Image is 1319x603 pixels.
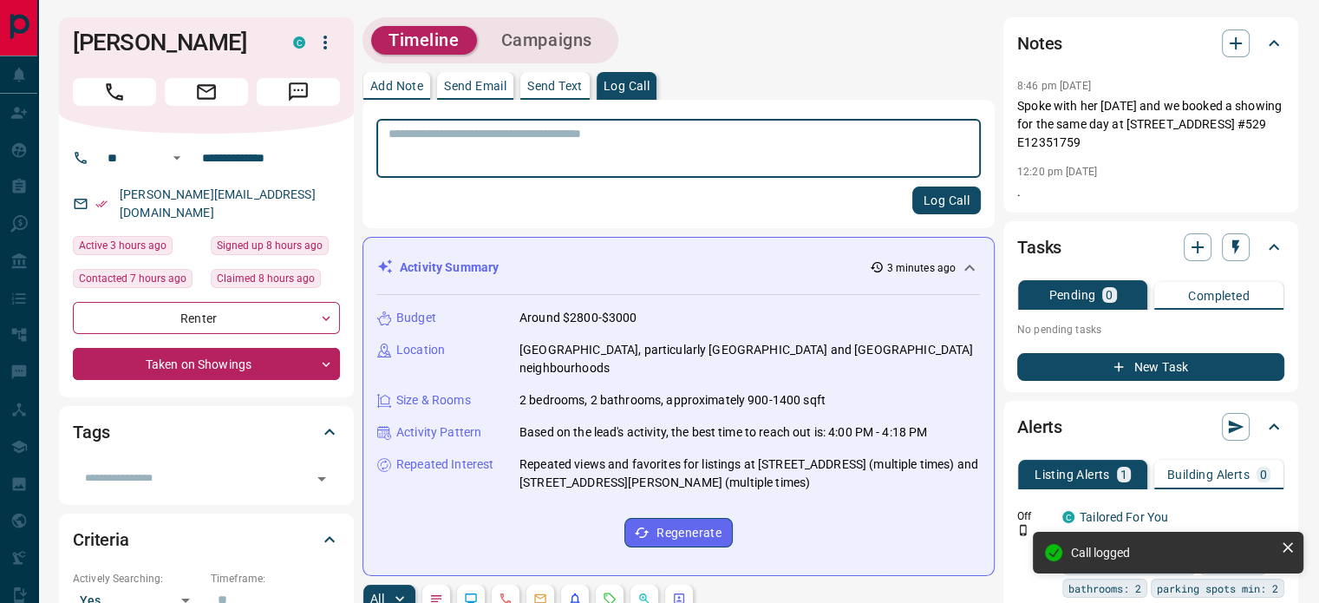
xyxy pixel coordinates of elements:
[310,467,334,491] button: Open
[519,391,826,410] p: 2 bedrooms, 2 bathrooms, approximately 900-1400 sqft
[217,237,323,254] span: Signed up 8 hours ago
[1035,469,1110,481] p: Listing Alerts
[1017,166,1097,178] p: 12:20 pm [DATE]
[73,269,202,293] div: Thu Sep 11 2025
[1120,469,1127,481] p: 1
[527,80,583,92] p: Send Text
[519,456,980,492] p: Repeated views and favorites for listings at [STREET_ADDRESS] (multiple times) and [STREET_ADDRES...
[1017,97,1284,152] p: Spoke with her [DATE] and we booked a showing for the same day at [STREET_ADDRESS] #529 E12351759
[604,80,650,92] p: Log Call
[396,391,471,410] p: Size & Rooms
[73,236,202,260] div: Thu Sep 11 2025
[120,187,316,220] a: [PERSON_NAME][EMAIL_ADDRESS][DOMAIN_NAME]
[1167,469,1250,481] p: Building Alerts
[1017,233,1061,261] h2: Tasks
[1048,289,1095,301] p: Pending
[73,411,340,453] div: Tags
[1080,510,1168,524] a: Tailored For You
[1188,290,1250,302] p: Completed
[1017,23,1284,64] div: Notes
[1017,508,1052,524] p: Off
[211,571,340,587] p: Timeframe:
[73,519,340,560] div: Criteria
[73,78,156,106] span: Call
[400,259,499,277] p: Activity Summary
[73,302,340,334] div: Renter
[1017,406,1284,448] div: Alerts
[1260,469,1267,481] p: 0
[371,26,477,55] button: Timeline
[519,423,927,442] p: Based on the lead's activity, the best time to reach out is: 4:00 PM - 4:18 PM
[396,309,436,327] p: Budget
[1017,353,1284,381] button: New Task
[73,526,129,554] h2: Criteria
[73,418,109,446] h2: Tags
[73,571,202,587] p: Actively Searching:
[396,341,445,359] p: Location
[887,260,956,276] p: 3 minutes ago
[370,80,423,92] p: Add Note
[1017,524,1029,536] svg: Push Notification Only
[167,147,187,168] button: Open
[1062,511,1074,523] div: condos.ca
[293,36,305,49] div: condos.ca
[519,309,637,327] p: Around $2800-$3000
[211,236,340,260] div: Thu Sep 11 2025
[73,29,267,56] h1: [PERSON_NAME]
[912,187,981,214] button: Log Call
[1017,80,1091,92] p: 8:46 pm [DATE]
[1017,413,1062,441] h2: Alerts
[79,237,167,254] span: Active 3 hours ago
[377,252,980,284] div: Activity Summary3 minutes ago
[1017,29,1062,57] h2: Notes
[396,423,481,442] p: Activity Pattern
[1106,289,1113,301] p: 0
[95,198,108,210] svg: Email Verified
[519,341,980,377] p: [GEOGRAPHIC_DATA], particularly [GEOGRAPHIC_DATA] and [GEOGRAPHIC_DATA] neighbourhoods
[257,78,340,106] span: Message
[211,269,340,293] div: Thu Sep 11 2025
[1017,226,1284,268] div: Tasks
[444,80,506,92] p: Send Email
[624,518,733,547] button: Regenerate
[165,78,248,106] span: Email
[1017,183,1284,201] p: .
[217,270,315,287] span: Claimed 8 hours ago
[79,270,186,287] span: Contacted 7 hours ago
[73,348,340,380] div: Taken on Showings
[396,456,493,474] p: Repeated Interest
[1017,317,1284,343] p: No pending tasks
[484,26,610,55] button: Campaigns
[1071,546,1274,560] div: Call logged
